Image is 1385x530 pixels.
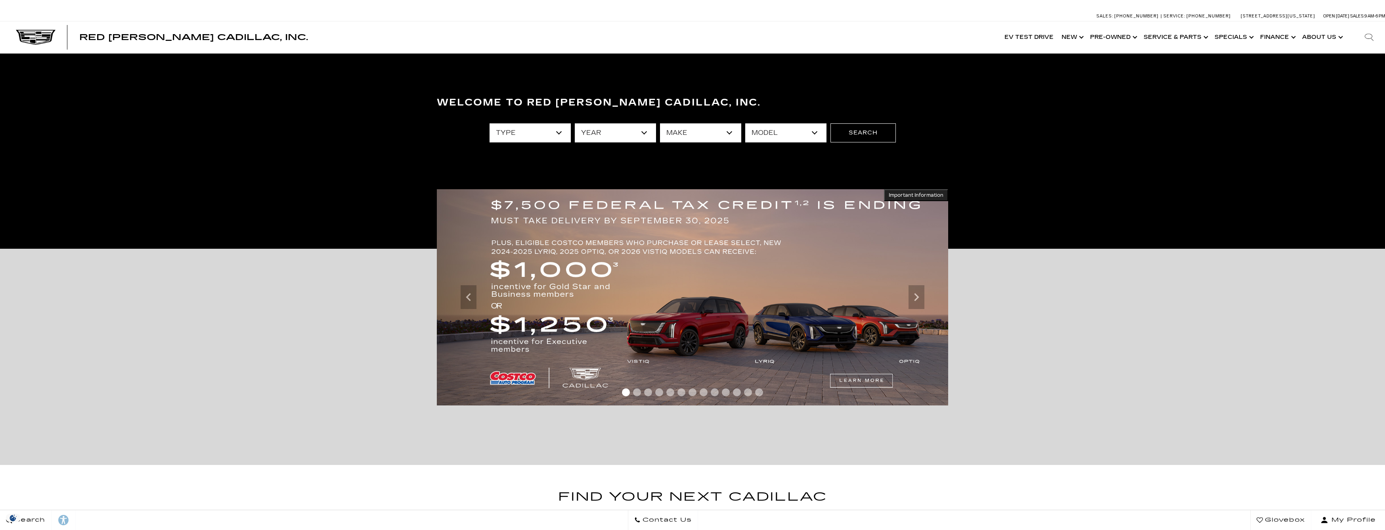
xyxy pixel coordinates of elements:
span: Go to slide 13 [755,388,763,396]
select: Filter by make [660,123,741,142]
span: Sales: [1350,13,1364,19]
span: My Profile [1328,515,1376,526]
span: [PHONE_NUMBER] [1114,13,1159,19]
span: Glovebox [1263,515,1305,526]
span: Go to slide 7 [689,388,696,396]
img: $7,500 FEDERAL TAX CREDIT IS ENDING. $1,000 incentive for Gold Star and Business members OR $1250... [437,189,948,405]
span: Go to slide 8 [700,388,708,396]
a: [STREET_ADDRESS][US_STATE] [1241,13,1315,19]
h2: Find Your Next Cadillac [437,487,948,517]
span: Go to slide 3 [644,388,652,396]
div: Previous [461,285,476,309]
a: Finance [1256,21,1298,53]
span: Open [DATE] [1323,13,1349,19]
img: Cadillac Dark Logo with Cadillac White Text [16,30,55,45]
span: Important Information [889,192,943,198]
button: Search [830,123,896,142]
select: Filter by type [490,123,571,142]
span: Contact Us [641,515,692,526]
button: Important Information [884,189,948,201]
span: Go to slide 4 [655,388,663,396]
img: Opt-Out Icon [4,514,22,522]
button: Open user profile menu [1311,510,1385,530]
span: Go to slide 10 [722,388,730,396]
span: Go to slide 5 [666,388,674,396]
span: Go to slide 9 [711,388,719,396]
a: EV Test Drive [1000,21,1058,53]
a: Glovebox [1250,510,1311,530]
section: Click to Open Cookie Consent Modal [4,514,22,522]
span: Service: [1163,13,1185,19]
span: Go to slide 11 [733,388,741,396]
span: Go to slide 2 [633,388,641,396]
a: Red [PERSON_NAME] Cadillac, Inc. [79,33,308,41]
a: Pre-Owned [1086,21,1140,53]
span: 9 AM-6 PM [1364,13,1385,19]
span: Sales: [1096,13,1113,19]
h3: Welcome to Red [PERSON_NAME] Cadillac, Inc. [437,95,948,111]
a: Specials [1211,21,1256,53]
a: Service: [PHONE_NUMBER] [1161,14,1233,18]
div: Next [909,285,924,309]
select: Filter by year [575,123,656,142]
a: About Us [1298,21,1345,53]
a: New [1058,21,1086,53]
span: Red [PERSON_NAME] Cadillac, Inc. [79,33,308,42]
span: Go to slide 6 [677,388,685,396]
span: [PHONE_NUMBER] [1186,13,1231,19]
span: Go to slide 12 [744,388,752,396]
span: Search [12,515,45,526]
select: Filter by model [745,123,826,142]
a: Sales: [PHONE_NUMBER] [1096,14,1161,18]
a: Service & Parts [1140,21,1211,53]
span: Go to slide 1 [622,388,630,396]
a: Contact Us [628,510,698,530]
